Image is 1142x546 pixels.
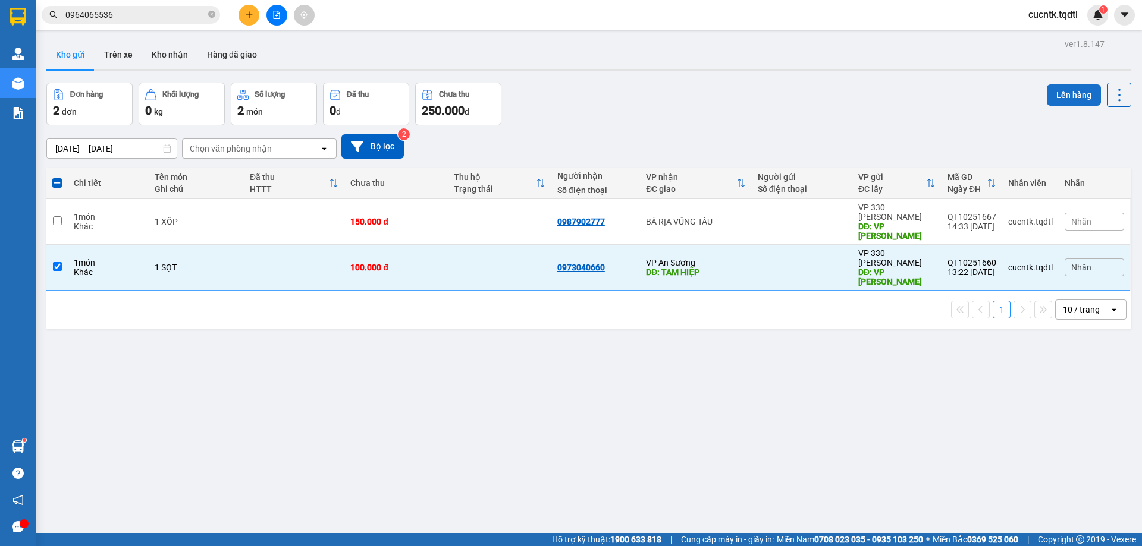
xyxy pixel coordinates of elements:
[681,533,774,546] span: Cung cấp máy in - giấy in:
[933,533,1018,546] span: Miền Bắc
[1008,178,1053,188] div: Nhân viên
[155,217,238,226] div: 1 XỐP
[1008,263,1053,272] div: cucntk.tqdtl
[758,172,846,182] div: Người gửi
[208,11,215,18] span: close-circle
[330,103,336,118] span: 0
[155,263,238,272] div: 1 SỌT
[46,83,133,125] button: Đơn hàng2đơn
[777,533,923,546] span: Miền Nam
[53,103,59,118] span: 2
[350,217,442,226] div: 150.000 đ
[323,83,409,125] button: Đã thu0đ
[1065,37,1105,51] div: ver 1.8.147
[415,83,501,125] button: Chưa thu250.000đ
[350,178,442,188] div: Chưa thu
[465,107,469,116] span: đ
[190,143,272,154] div: Chọn văn phòng nhận
[237,103,244,118] span: 2
[49,11,58,19] span: search
[926,537,930,542] span: ⚪️
[858,222,936,241] div: DĐ: VP LONG HƯNG
[208,10,215,21] span: close-circle
[439,90,469,99] div: Chưa thu
[10,45,27,58] span: DĐ:
[1071,217,1091,226] span: Nhãn
[142,40,197,69] button: Kho nhận
[454,184,536,194] div: Trạng thái
[23,438,26,442] sup: 1
[858,248,936,267] div: VP 330 [PERSON_NAME]
[152,87,239,104] div: 150.000
[942,168,1002,199] th: Toggle SortBy
[154,11,183,24] span: Nhận:
[758,184,846,194] div: Số điện thoại
[350,263,442,272] div: 100.000 đ
[266,5,287,26] button: file-add
[858,172,926,182] div: VP gửi
[646,258,745,267] div: VP An Sương
[46,40,95,69] button: Kho gửi
[62,107,77,116] span: đơn
[948,258,996,267] div: QT10251660
[670,533,672,546] span: |
[246,107,263,116] span: món
[948,222,996,231] div: 14:33 [DATE]
[155,172,238,182] div: Tên món
[1065,178,1124,188] div: Nhãn
[319,144,329,153] svg: open
[993,301,1011,318] button: 1
[557,263,605,272] div: 0973040660
[255,90,285,99] div: Số lượng
[239,5,259,26] button: plus
[646,184,736,194] div: ĐC giao
[12,48,24,60] img: warehouse-icon
[341,134,404,159] button: Bộ lọc
[1076,535,1084,544] span: copyright
[1063,304,1100,315] div: 10 / trang
[1008,217,1053,226] div: cucntk.tqdtl
[448,168,551,199] th: Toggle SortBy
[12,521,24,532] span: message
[1019,7,1087,22] span: cucntk.tqdtl
[197,40,266,69] button: Hàng đã giao
[1047,84,1101,106] button: Lên hàng
[967,535,1018,544] strong: 0369 525 060
[12,440,24,453] img: warehouse-icon
[10,8,26,26] img: logo-vxr
[74,222,143,231] div: Khác
[65,8,206,21] input: Tìm tên, số ĐT hoặc mã đơn
[1109,305,1119,314] svg: open
[272,11,281,19] span: file-add
[454,172,536,182] div: Thu hộ
[1101,5,1105,14] span: 1
[858,267,936,286] div: DĐ: VP LONG HƯNG
[640,168,751,199] th: Toggle SortBy
[948,184,987,194] div: Ngày ĐH
[12,468,24,479] span: question-circle
[154,10,237,39] div: BÀ RỊA VŨNG TÀU
[294,5,315,26] button: aim
[10,10,146,39] div: VP 330 [PERSON_NAME]
[74,258,143,267] div: 1 món
[948,212,996,222] div: QT10251667
[948,267,996,277] div: 13:22 [DATE]
[250,172,329,182] div: Đã thu
[398,128,410,140] sup: 2
[852,168,942,199] th: Toggle SortBy
[557,185,634,195] div: Số điện thoại
[74,267,143,277] div: Khác
[139,83,225,125] button: Khối lượng0kg
[12,107,24,119] img: solution-icon
[557,171,634,181] div: Người nhận
[154,107,163,116] span: kg
[557,217,605,226] div: 0987902777
[948,172,987,182] div: Mã GD
[12,77,24,90] img: warehouse-icon
[12,494,24,506] span: notification
[347,90,369,99] div: Đã thu
[858,184,926,194] div: ĐC lấy
[1099,5,1108,14] sup: 1
[74,178,143,188] div: Chi tiết
[245,11,253,19] span: plus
